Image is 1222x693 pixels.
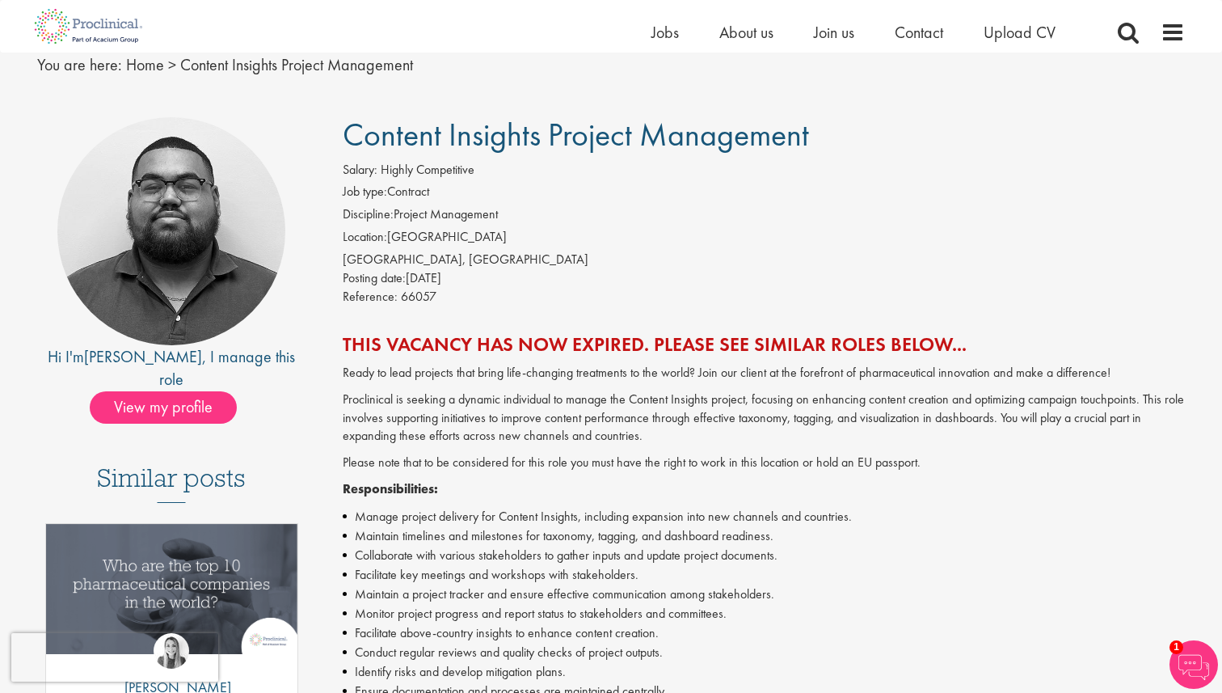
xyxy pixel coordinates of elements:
li: Facilitate key meetings and workshops with stakeholders. [343,565,1186,585]
a: Jobs [651,22,679,43]
p: Proclinical is seeking a dynamic individual to manage the Content Insights project, focusing on e... [343,391,1186,446]
h3: Similar posts [97,464,246,503]
a: Join us [814,22,854,43]
li: Contract [343,183,1186,205]
span: View my profile [90,391,237,424]
a: breadcrumb link [126,54,164,75]
h2: This vacancy has now expired. Please see similar roles below... [343,334,1186,355]
li: Maintain timelines and milestones for taxonomy, tagging, and dashboard readiness. [343,526,1186,546]
span: You are here: [37,54,122,75]
label: Discipline: [343,205,394,224]
li: Identify risks and develop mitigation plans. [343,662,1186,682]
a: [PERSON_NAME] [84,346,202,367]
span: 66057 [401,288,436,305]
span: > [168,54,176,75]
a: Upload CV [984,22,1056,43]
div: [DATE] [343,269,1186,288]
div: Hi I'm , I manage this role [37,345,306,391]
label: Job type: [343,183,387,201]
img: Top 10 pharmaceutical companies in the world 2025 [46,524,297,654]
span: 1 [1169,640,1183,654]
label: Reference: [343,288,398,306]
p: Please note that to be considered for this role you must have the right to work in this location ... [343,454,1186,472]
img: imeage of recruiter Ashley Bennett [57,117,285,345]
a: About us [719,22,773,43]
a: Link to a post [46,524,297,667]
span: Content Insights Project Management [180,54,413,75]
div: [GEOGRAPHIC_DATA], [GEOGRAPHIC_DATA] [343,251,1186,269]
li: Maintain a project tracker and ensure effective communication among stakeholders. [343,585,1186,604]
li: Conduct regular reviews and quality checks of project outputs. [343,643,1186,662]
iframe: reCAPTCHA [11,633,218,682]
li: Facilitate above-country insights to enhance content creation. [343,623,1186,643]
li: Collaborate with various stakeholders to gather inputs and update project documents. [343,546,1186,565]
label: Location: [343,228,387,247]
li: Project Management [343,205,1186,228]
label: Salary: [343,161,377,180]
li: [GEOGRAPHIC_DATA] [343,228,1186,251]
span: Posting date: [343,269,406,286]
span: Highly Competitive [381,161,474,178]
a: Contact [895,22,943,43]
p: Ready to lead projects that bring life-changing treatments to the world? Join our client at the f... [343,364,1186,382]
img: Chatbot [1169,640,1218,689]
li: Monitor project progress and report status to stakeholders and committees. [343,604,1186,623]
li: Manage project delivery for Content Insights, including expansion into new channels and countries. [343,507,1186,526]
span: Content Insights Project Management [343,114,809,155]
strong: Responsibilities: [343,480,438,497]
a: View my profile [90,395,253,416]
